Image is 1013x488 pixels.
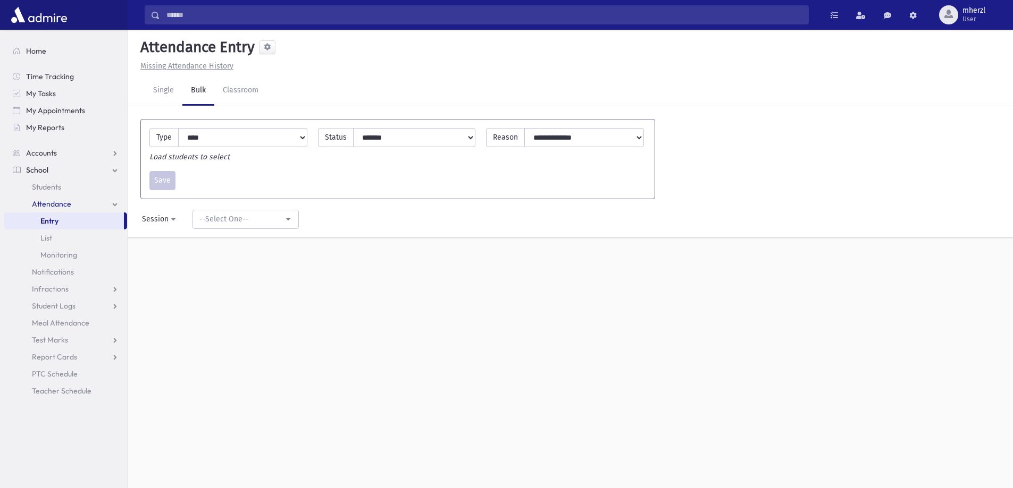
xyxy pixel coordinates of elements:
[962,15,985,23] span: User
[26,148,57,158] span: Accounts
[214,76,267,106] a: Classroom
[149,171,175,190] button: Save
[962,6,985,15] span: mherzl
[4,102,127,119] a: My Appointments
[142,213,169,225] div: Session
[136,62,233,71] a: Missing Attendance History
[4,297,127,314] a: Student Logs
[4,42,127,59] a: Home
[4,365,127,382] a: PTC Schedule
[26,165,48,175] span: School
[32,182,61,192] span: Students
[32,267,74,277] span: Notifications
[135,210,184,229] button: Session
[4,348,127,365] a: Report Cards
[32,386,91,396] span: Teacher Schedule
[40,216,58,226] span: Entry
[26,123,64,132] span: My Reports
[4,331,127,348] a: Test Marks
[4,314,127,331] a: Meal Attendance
[4,119,127,136] a: My Reports
[32,318,89,328] span: Meal Attendance
[145,76,182,106] a: Single
[4,161,127,178] a: School
[182,76,214,106] a: Bulk
[4,85,127,102] a: My Tasks
[140,62,233,71] u: Missing Attendance History
[26,72,74,81] span: Time Tracking
[199,213,283,225] div: --Select One--
[32,335,68,345] span: Test Marks
[192,210,299,229] button: --Select One--
[4,246,127,263] a: Monitoring
[32,369,78,379] span: PTC Schedule
[149,128,179,147] label: Type
[160,5,808,24] input: Search
[26,106,85,115] span: My Appointments
[9,4,70,25] img: AdmirePro
[4,229,127,246] a: List
[4,178,127,195] a: Students
[40,250,77,260] span: Monitoring
[4,280,127,297] a: Infractions
[4,212,124,229] a: Entry
[32,352,77,362] span: Report Cards
[144,151,651,162] div: Load students to select
[486,128,525,147] label: Reason
[4,382,127,399] a: Teacher Schedule
[4,68,127,85] a: Time Tracking
[32,199,71,209] span: Attendance
[26,46,46,56] span: Home
[40,233,52,243] span: List
[4,195,127,212] a: Attendance
[4,144,127,161] a: Accounts
[26,89,56,98] span: My Tasks
[32,284,69,294] span: Infractions
[318,128,354,147] label: Status
[4,263,127,280] a: Notifications
[136,38,255,56] h5: Attendance Entry
[32,301,76,311] span: Student Logs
